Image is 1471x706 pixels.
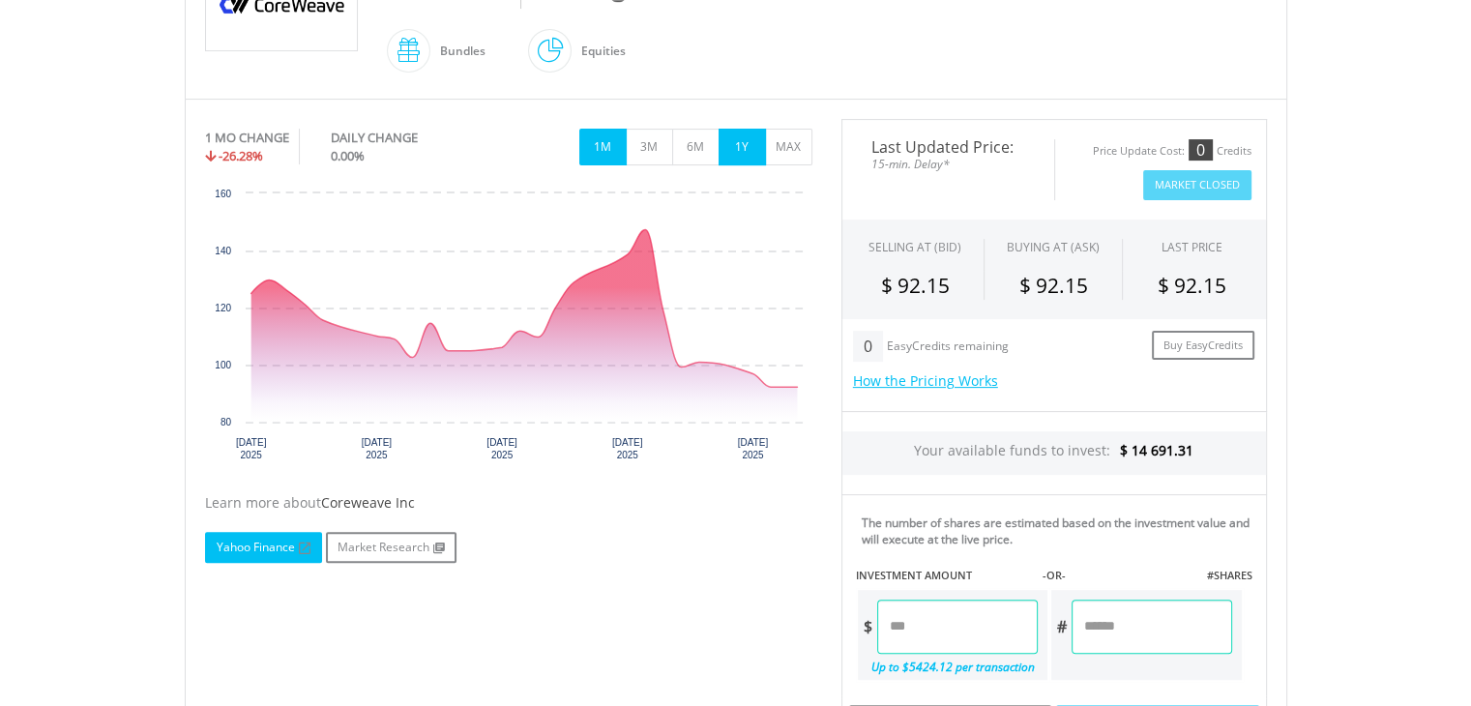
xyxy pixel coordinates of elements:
[881,272,950,299] span: $ 92.15
[219,147,263,164] span: -26.28%
[235,437,266,460] text: [DATE] 2025
[430,28,485,74] div: Bundles
[842,431,1266,475] div: Your available funds to invest:
[205,184,812,474] svg: Interactive chart
[868,239,961,255] div: SELLING AT (BID)
[1206,568,1251,583] label: #SHARES
[1093,144,1185,159] div: Price Update Cost:
[1042,568,1065,583] label: -OR-
[857,155,1040,173] span: 15-min. Delay*
[215,189,231,199] text: 160
[862,515,1258,547] div: The number of shares are estimated based on the investment value and will execute at the live price.
[361,437,392,460] text: [DATE] 2025
[853,371,998,390] a: How the Pricing Works
[1152,331,1254,361] a: Buy EasyCredits
[205,532,322,563] a: Yahoo Finance
[1018,272,1087,299] span: $ 92.15
[887,339,1009,356] div: EasyCredits remaining
[1143,170,1251,200] button: Market Closed
[1217,144,1251,159] div: Credits
[579,129,627,165] button: 1M
[719,129,766,165] button: 1Y
[1051,600,1072,654] div: #
[215,360,231,370] text: 100
[1120,441,1193,459] span: $ 14 691.31
[672,129,720,165] button: 6M
[572,28,626,74] div: Equities
[856,568,972,583] label: INVESTMENT AMOUNT
[331,129,483,147] div: DAILY CHANGE
[1189,139,1213,161] div: 0
[611,437,642,460] text: [DATE] 2025
[1162,239,1222,255] div: LAST PRICE
[205,129,289,147] div: 1 MO CHANGE
[626,129,673,165] button: 3M
[857,139,1040,155] span: Last Updated Price:
[737,437,768,460] text: [DATE] 2025
[326,532,456,563] a: Market Research
[1007,239,1100,255] span: BUYING AT (ASK)
[765,129,812,165] button: MAX
[331,147,365,164] span: 0.00%
[486,437,517,460] text: [DATE] 2025
[220,417,231,427] text: 80
[1158,272,1226,299] span: $ 92.15
[858,654,1039,680] div: Up to $5424.12 per transaction
[215,303,231,313] text: 120
[205,184,812,474] div: Chart. Highcharts interactive chart.
[853,331,883,362] div: 0
[321,493,415,512] span: Coreweave Inc
[215,246,231,256] text: 140
[205,493,812,513] div: Learn more about
[858,600,877,654] div: $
